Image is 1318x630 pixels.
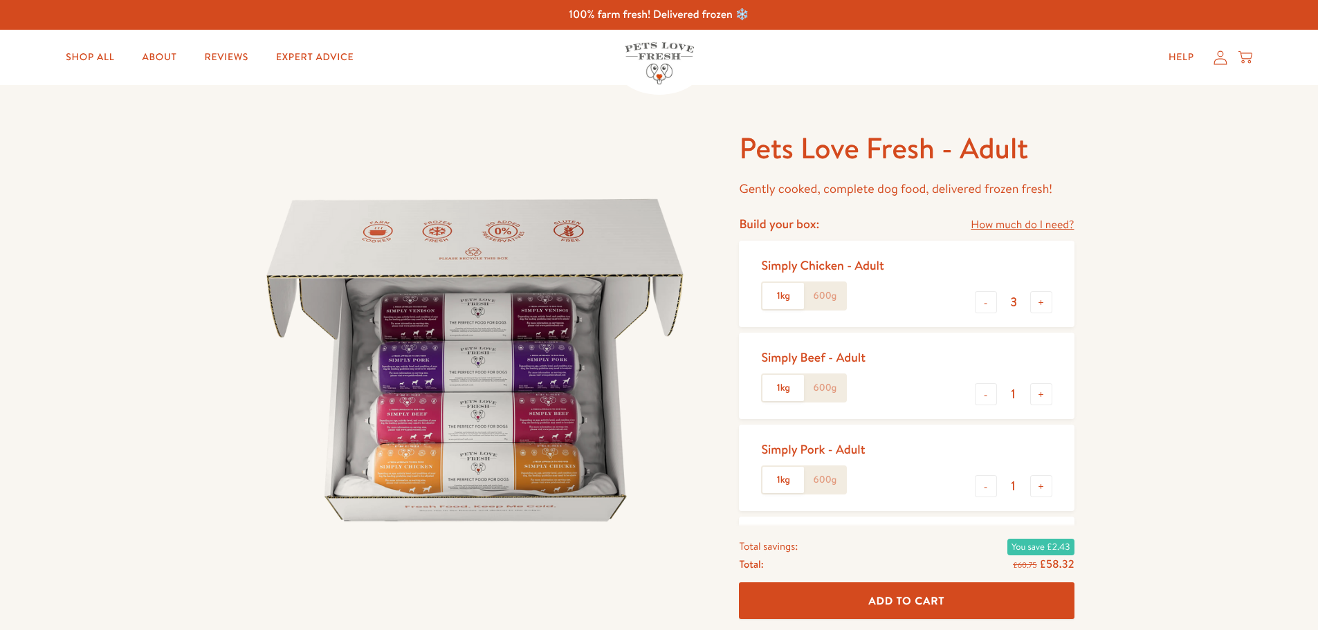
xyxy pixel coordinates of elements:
[804,467,845,493] label: 600g
[971,216,1074,234] a: How much do I need?
[762,283,804,309] label: 1kg
[739,129,1074,167] h1: Pets Love Fresh - Adult
[762,467,804,493] label: 1kg
[1013,559,1036,571] s: £60.75
[975,291,997,313] button: -
[739,583,1074,620] button: Add To Cart
[761,257,884,273] div: Simply Chicken - Adult
[739,555,763,573] span: Total:
[975,475,997,497] button: -
[1007,539,1074,555] span: You save £2.43
[55,44,125,71] a: Shop All
[194,44,259,71] a: Reviews
[1030,475,1052,497] button: +
[804,283,845,309] label: 600g
[804,375,845,401] label: 600g
[739,178,1074,200] p: Gently cooked, complete dog food, delivered frozen fresh!
[761,349,866,365] div: Simply Beef - Adult
[244,129,706,591] img: Pets Love Fresh - Adult
[1030,291,1052,313] button: +
[131,44,187,71] a: About
[625,42,694,84] img: Pets Love Fresh
[762,375,804,401] label: 1kg
[869,593,945,608] span: Add To Cart
[739,216,819,232] h4: Build your box:
[1039,557,1074,572] span: £58.32
[265,44,365,71] a: Expert Advice
[1157,44,1205,71] a: Help
[975,383,997,405] button: -
[739,537,798,555] span: Total savings:
[1030,383,1052,405] button: +
[1249,565,1304,616] iframe: Gorgias live chat messenger
[761,441,865,457] div: Simply Pork - Adult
